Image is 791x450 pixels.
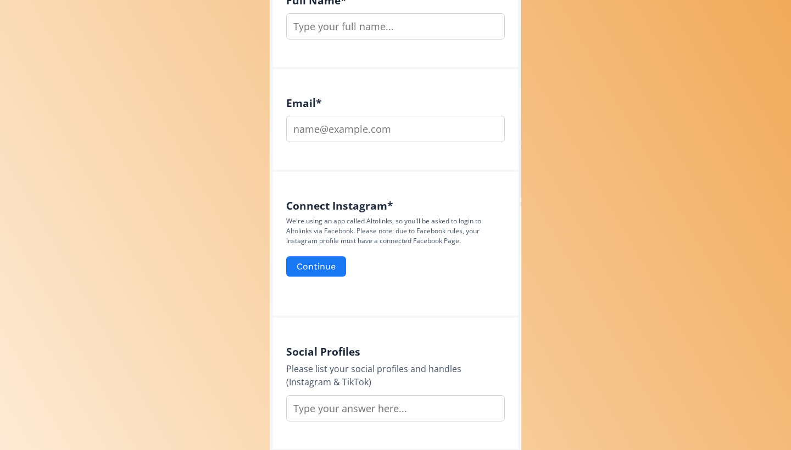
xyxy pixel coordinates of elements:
[286,256,346,277] button: Continue
[286,395,505,421] input: Type your answer here...
[286,199,505,212] h4: Connect Instagram *
[286,216,505,246] p: We're using an app called Altolinks, so you'll be asked to login to Altolinks via Facebook. Pleas...
[286,345,505,358] h4: Social Profiles
[286,97,505,109] h4: Email *
[286,13,505,40] input: Type your full name...
[286,362,505,389] div: Please list your social profiles and handles (Instagram & TikTok)
[286,116,505,142] input: name@example.com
